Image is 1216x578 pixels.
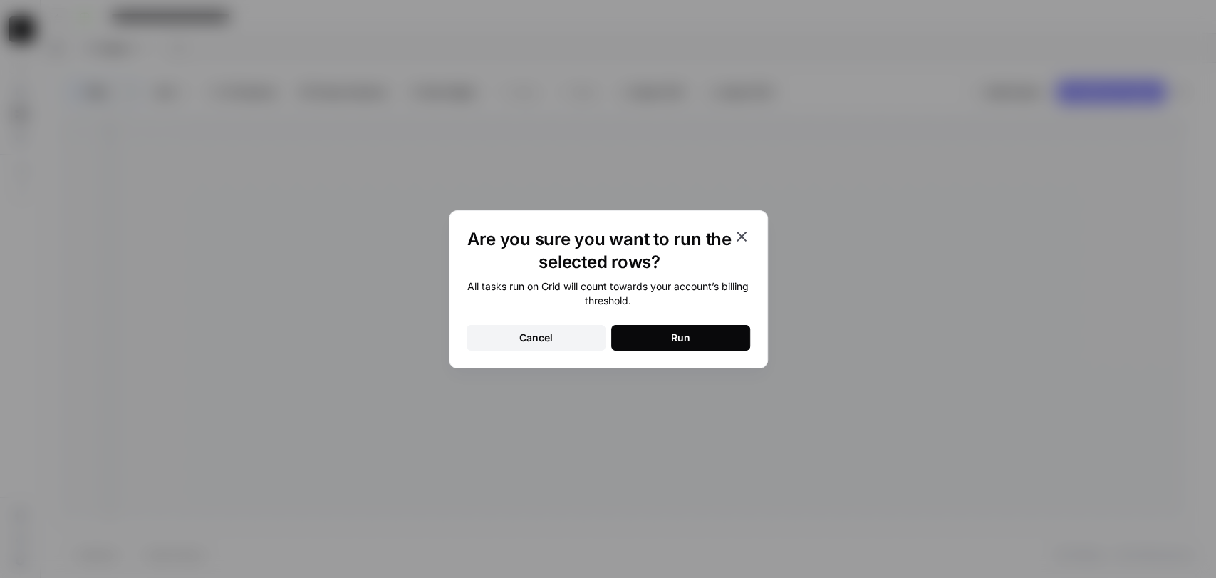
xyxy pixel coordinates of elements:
div: Cancel [519,331,553,345]
button: Cancel [467,325,606,351]
h1: Are you sure you want to run the selected rows? [467,228,733,274]
button: Run [611,325,750,351]
div: Run [671,331,690,345]
div: All tasks run on Grid will count towards your account’s billing threshold. [467,279,750,308]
